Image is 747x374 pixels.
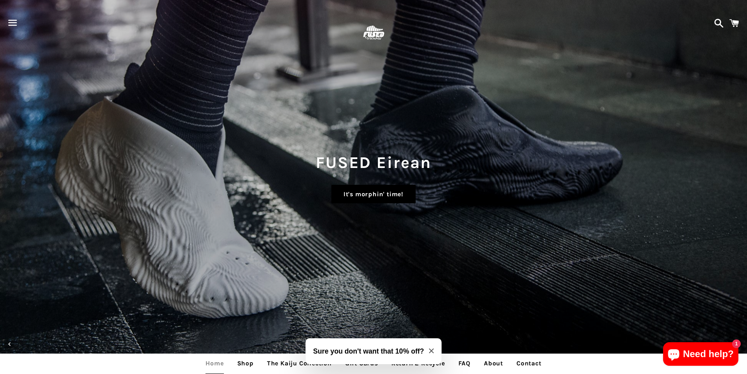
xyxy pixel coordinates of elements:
button: Next slide [729,336,746,353]
a: FAQ [453,354,476,373]
a: About [478,354,509,373]
a: Contact [511,354,547,373]
a: It's morphin' time! [331,185,416,204]
h1: FUSED Eirean [8,151,739,174]
button: Previous slide [1,336,18,353]
inbox-online-store-chat: Shopify online store chat [661,342,741,368]
button: Pause slideshow [383,336,400,353]
img: FUSEDfootwear [361,20,386,46]
a: Home [200,354,229,373]
a: Shop [231,354,260,373]
a: The Kaiju Collection [261,354,338,373]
